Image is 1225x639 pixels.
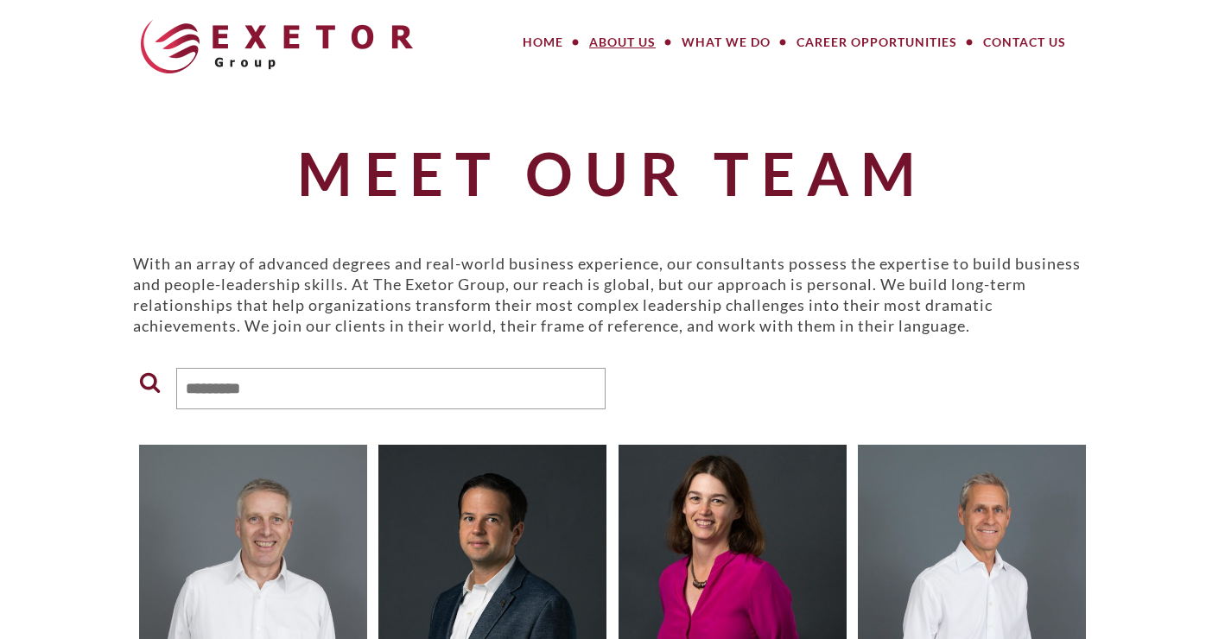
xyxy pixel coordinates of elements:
[133,141,1092,206] h1: Meet Our Team
[784,25,970,60] a: Career Opportunities
[510,25,576,60] a: Home
[576,25,669,60] a: About Us
[970,25,1079,60] a: Contact Us
[133,253,1092,336] p: With an array of advanced degrees and real-world business experience, our consultants possess the...
[141,20,413,73] img: The Exetor Group
[669,25,784,60] a: What We Do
